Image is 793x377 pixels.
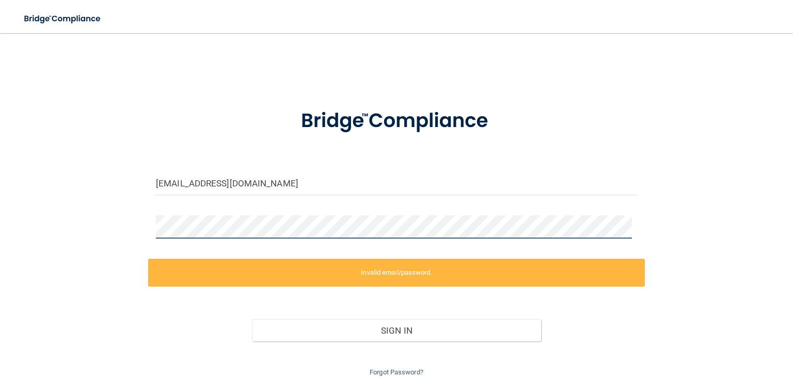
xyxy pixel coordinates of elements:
img: bridge_compliance_login_screen.278c3ca4.svg [280,95,513,147]
button: Sign In [252,319,541,342]
img: bridge_compliance_login_screen.278c3ca4.svg [15,8,110,29]
input: Email [156,172,637,195]
a: Forgot Password? [370,368,423,376]
label: Invalid email/password. [148,259,645,287]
